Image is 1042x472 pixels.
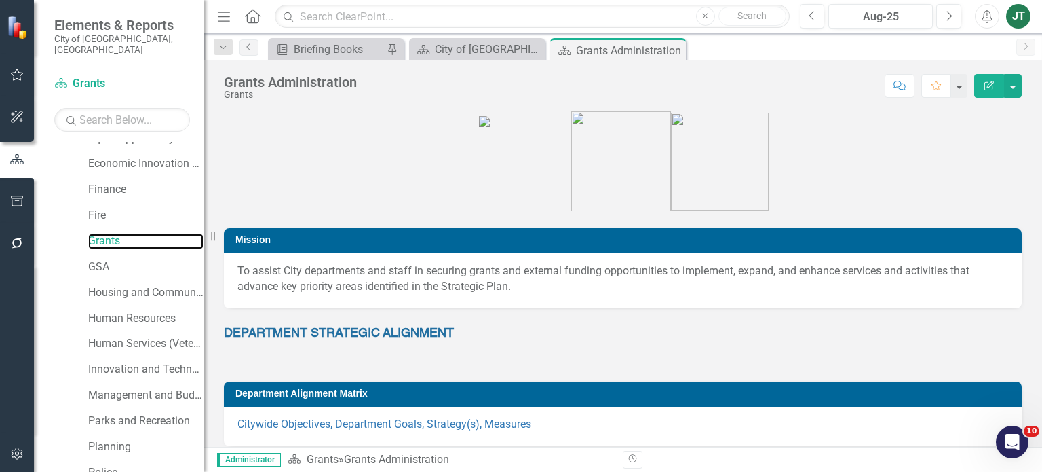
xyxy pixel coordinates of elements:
[54,33,190,56] small: City of [GEOGRAPHIC_DATA], [GEOGRAPHIC_DATA]
[294,41,383,58] div: Briefing Books
[237,264,1008,295] div: To assist City departments and staff in securing grants and external funding opportunities to imp...
[833,9,928,25] div: Aug-25
[88,336,204,352] a: Human Services (Veterans and Homeless)
[88,156,204,172] a: Economic Innovation and Development
[88,285,204,301] a: Housing and Community Development
[307,453,339,466] a: Grants
[6,15,31,40] img: ClearPoint Strategy
[275,5,789,29] input: Search ClearPoint...
[1006,4,1030,29] button: JT
[88,311,204,327] a: Human Resources
[1024,426,1039,437] span: 10
[224,90,357,100] div: Grants
[737,10,767,21] span: Search
[288,452,613,468] div: »
[996,426,1028,458] iframe: Intercom live chat
[224,327,454,340] strong: DEPARTMENT STRATEGIC ALIGNMENT
[412,41,541,58] a: City of [GEOGRAPHIC_DATA]
[88,259,204,275] a: GSA
[88,414,204,429] a: Parks and Recreation
[344,453,449,466] div: Grants Administration
[217,453,281,467] span: Administrator
[88,208,204,223] a: Fire
[571,111,671,211] img: city_priorities_res_icon%20grey.png
[671,113,769,211] img: city_priorities_p2p_icon%20grey.png
[54,108,190,132] input: Search Below...
[235,388,1015,399] h3: Department Alignment Matrix
[224,75,357,90] div: Grants Administration
[54,17,190,33] span: Elements & Reports
[478,115,571,208] img: city_priorities_qol_icon.png
[88,388,204,403] a: Management and Budget
[576,42,682,59] div: Grants Administration
[88,439,204,455] a: Planning
[271,41,383,58] a: Briefing Books
[88,182,204,198] a: Finance
[435,41,541,58] div: City of [GEOGRAPHIC_DATA]
[88,362,204,378] a: Innovation and Technology
[718,7,786,26] button: Search
[237,418,531,431] a: Citywide Objectives, Department Goals, Strategy(s), Measures
[235,235,1015,245] h3: Mission
[88,234,204,249] a: Grants
[828,4,933,29] button: Aug-25
[54,76,190,92] a: Grants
